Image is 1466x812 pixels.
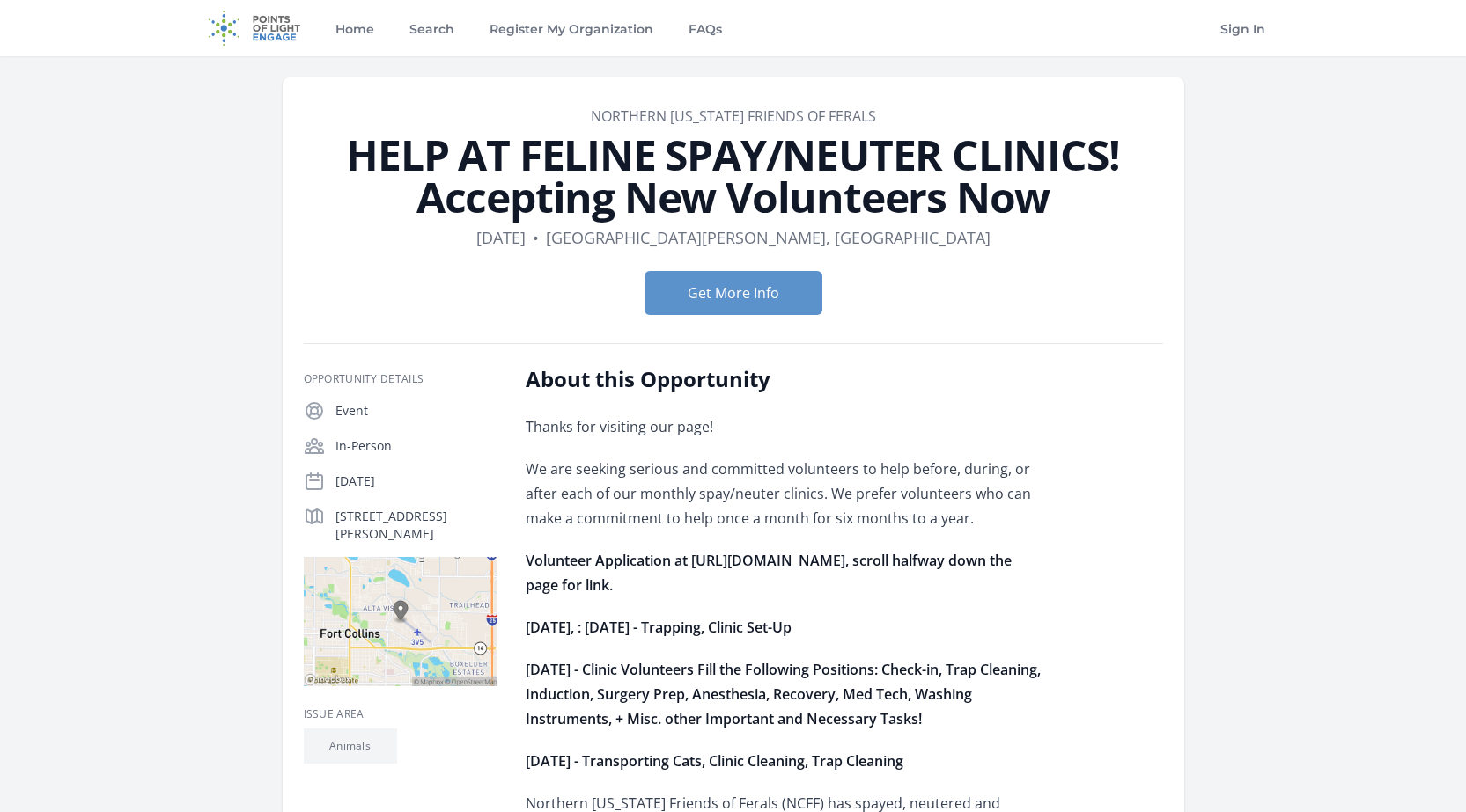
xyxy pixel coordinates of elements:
[335,472,497,490] p: [DATE]
[526,618,792,637] strong: [DATE], : [DATE] - Trapping, Clinic Set-Up
[335,402,497,420] p: Event
[526,414,1041,439] p: Thanks for visiting our page!
[335,508,497,543] p: [STREET_ADDRESS][PERSON_NAME]
[304,372,497,386] h3: Opportunity Details
[526,457,1041,530] p: We are seeking serious and committed volunteers to help before, during, or after each of our mont...
[591,106,876,126] a: Northern [US_STATE] Friends of Ferals
[526,660,1041,728] strong: [DATE] - Clinic Volunteers Fill the Following Positions: Check-in, Trap Cleaning, Induction, Surg...
[546,225,991,250] dd: [GEOGRAPHIC_DATA][PERSON_NAME], [GEOGRAPHIC_DATA]
[476,225,526,250] dd: [DATE]
[304,557,497,686] img: Map
[335,437,497,455] p: In-Person
[533,225,539,250] div: •
[526,751,903,771] strong: [DATE] - Transporting Cats, Clinic Cleaning, Trap Cleaning
[645,271,822,315] button: Get More Info
[526,551,1012,595] strong: Volunteer Application at [URL][DOMAIN_NAME], scroll halfway down the page for link.
[304,707,497,721] h3: Issue area
[304,728,397,764] li: Animals
[304,134,1163,218] h1: HELP AT FELINE SPAY/NEUTER CLINICS! Accepting New Volunteers Now
[526,365,1041,393] h2: About this Opportunity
